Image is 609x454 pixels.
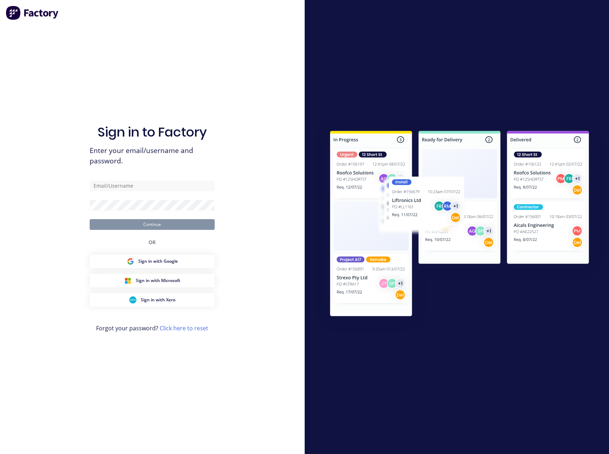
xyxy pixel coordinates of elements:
[141,297,175,303] span: Sign in with Xero
[98,124,207,140] h1: Sign in to Factory
[90,255,215,268] button: Google Sign inSign in with Google
[90,274,215,287] button: Microsoft Sign inSign in with Microsoft
[127,258,134,265] img: Google Sign in
[136,277,180,284] span: Sign in with Microsoft
[160,324,208,332] a: Click here to reset
[90,181,215,191] input: Email/Username
[6,6,59,20] img: Factory
[129,296,136,304] img: Xero Sign in
[90,145,215,166] span: Enter your email/username and password.
[124,277,131,284] img: Microsoft Sign in
[96,324,208,332] span: Forgot your password?
[90,293,215,307] button: Xero Sign inSign in with Xero
[90,219,215,230] button: Continue
[149,230,156,255] div: OR
[314,117,605,333] img: Sign in
[138,258,178,265] span: Sign in with Google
